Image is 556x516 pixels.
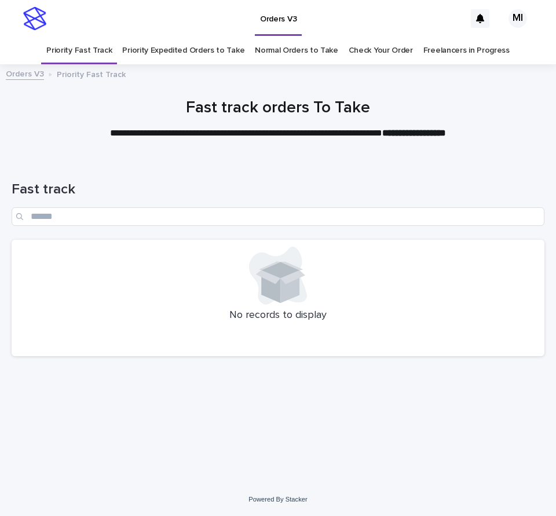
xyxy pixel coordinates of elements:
input: Search [12,207,544,226]
a: Normal Orders to Take [255,37,338,64]
a: Powered By Stacker [248,496,307,503]
img: stacker-logo-s-only.png [23,7,46,30]
div: MI [509,9,527,28]
a: Priority Fast Track [46,37,112,64]
h1: Fast track [12,181,544,198]
a: Priority Expedited Orders to Take [122,37,244,64]
a: Freelancers in Progress [423,37,510,64]
p: Priority Fast Track [57,67,126,80]
h1: Fast track orders To Take [12,98,544,118]
p: No records to display [19,309,537,322]
a: Check Your Order [349,37,413,64]
a: Orders V3 [6,67,44,80]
